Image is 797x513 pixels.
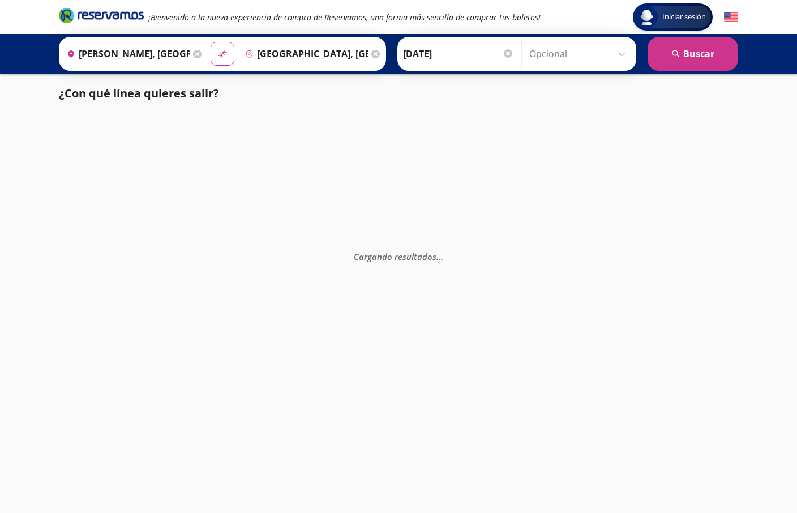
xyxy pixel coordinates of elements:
[59,7,144,24] i: Brand Logo
[658,11,710,23] span: Iniciar sesión
[62,40,190,68] input: Buscar Origen
[403,40,514,68] input: Elegir Fecha
[439,251,441,262] span: .
[648,37,738,71] button: Buscar
[241,40,368,68] input: Buscar Destino
[529,40,631,68] input: Opcional
[59,85,219,102] p: ¿Con qué línea quieres salir?
[724,10,738,24] button: English
[441,251,443,262] span: .
[436,251,439,262] span: .
[59,7,144,27] a: Brand Logo
[354,251,443,262] em: Cargando resultados
[148,12,541,23] em: ¡Bienvenido a la nueva experiencia de compra de Reservamos, una forma más sencilla de comprar tus...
